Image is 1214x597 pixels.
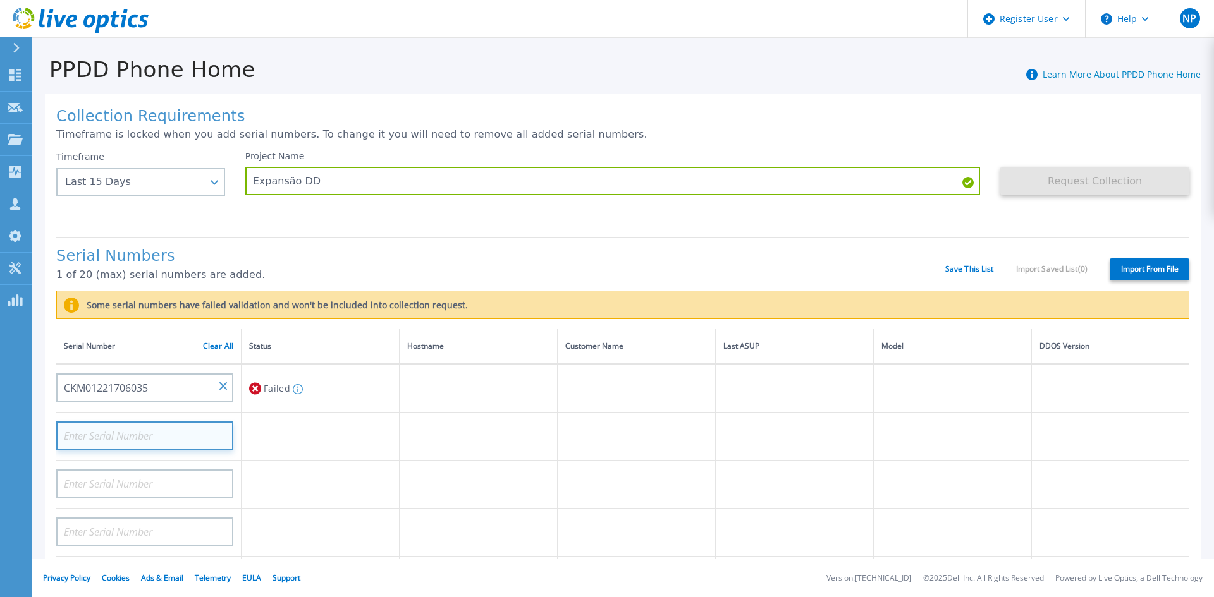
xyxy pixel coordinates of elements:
li: Version: [TECHNICAL_ID] [826,574,912,582]
input: Enter Serial Number [56,469,233,498]
th: Last ASUP [715,329,873,364]
h1: PPDD Phone Home [32,57,255,82]
a: Learn More About PPDD Phone Home [1043,68,1201,80]
label: Some serial numbers have failed validation and won't be included into collection request. [79,300,468,310]
label: Timeframe [56,152,104,162]
label: Import From File [1110,258,1189,280]
th: Hostname [399,329,557,364]
a: Ads & Email [141,572,183,583]
a: Cookies [102,572,130,583]
a: Support [273,572,300,583]
a: Save This List [945,265,994,274]
button: Request Collection [1000,167,1189,195]
label: Project Name [245,152,305,160]
div: Failed [249,377,391,400]
th: Status [242,329,400,364]
a: Privacy Policy [43,572,90,583]
h1: Collection Requirements [56,108,1189,126]
th: DDOS Version [1031,329,1189,364]
div: Serial Number [64,339,233,353]
span: NP [1182,13,1196,23]
li: © 2025 Dell Inc. All Rights Reserved [923,574,1044,582]
p: Timeframe is locked when you add serial numbers. To change it you will need to remove all added s... [56,129,1189,140]
input: Enter Project Name [245,167,981,195]
a: Clear All [203,342,233,351]
input: Enter Serial Number [56,421,233,450]
input: Enter Serial Number [56,373,233,402]
a: Telemetry [195,572,231,583]
li: Powered by Live Optics, a Dell Technology [1055,574,1203,582]
a: EULA [242,572,261,583]
th: Model [873,329,1031,364]
p: 1 of 20 (max) serial numbers are added. [56,269,945,280]
input: Enter Serial Number [56,517,233,546]
th: Customer Name [557,329,715,364]
div: Last 15 Days [65,176,202,188]
h1: Serial Numbers [56,248,945,265]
